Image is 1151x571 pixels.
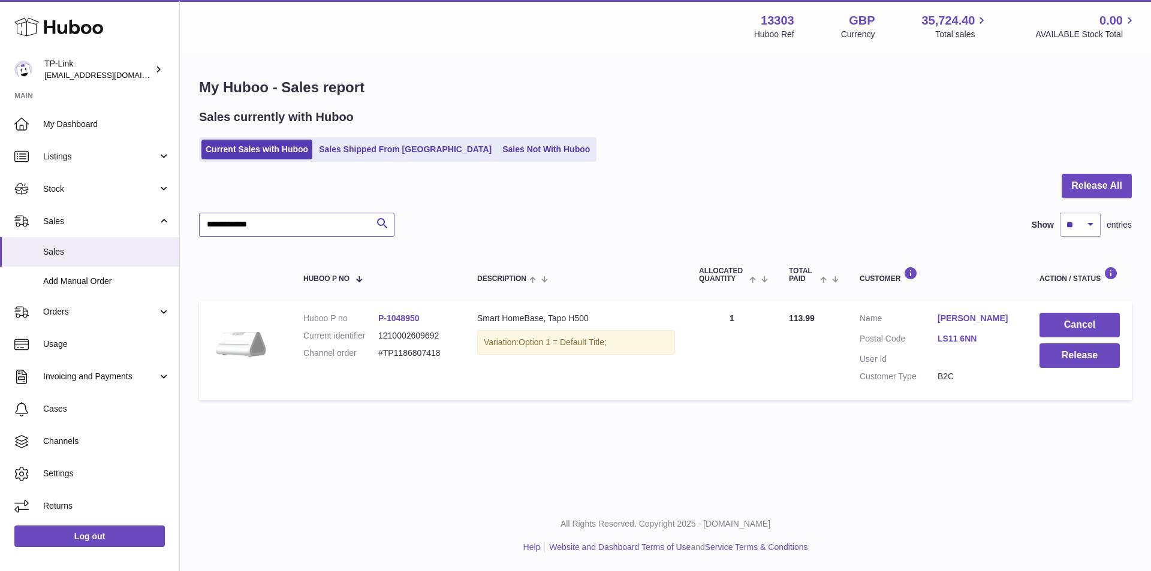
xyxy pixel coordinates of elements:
[1035,13,1137,40] a: 0.00 AVAILABLE Stock Total
[860,313,938,327] dt: Name
[43,436,170,447] span: Channels
[935,29,989,40] span: Total sales
[43,216,158,227] span: Sales
[44,58,152,81] div: TP-Link
[687,301,777,400] td: 1
[43,119,170,130] span: My Dashboard
[477,330,675,355] div: Variation:
[43,151,158,162] span: Listings
[43,246,170,258] span: Sales
[938,313,1016,324] a: [PERSON_NAME]
[1107,219,1132,231] span: entries
[189,518,1141,530] p: All Rights Reserved. Copyright 2025 - [DOMAIN_NAME]
[1039,313,1120,337] button: Cancel
[14,61,32,78] img: gaby.chen@tp-link.com
[315,140,496,159] a: Sales Shipped From [GEOGRAPHIC_DATA]
[938,333,1016,345] a: LS11 6NN
[199,109,354,125] h2: Sales currently with Huboo
[477,313,675,324] div: Smart HomeBase, Tapo H500
[860,267,1016,283] div: Customer
[938,371,1016,382] dd: B2C
[44,70,176,80] span: [EMAIL_ADDRESS][DOMAIN_NAME]
[303,330,378,342] dt: Current identifier
[789,313,815,323] span: 113.99
[1035,29,1137,40] span: AVAILABLE Stock Total
[201,140,312,159] a: Current Sales with Huboo
[43,183,158,195] span: Stock
[498,140,594,159] a: Sales Not With Huboo
[43,339,170,350] span: Usage
[43,468,170,479] span: Settings
[705,542,808,552] a: Service Terms & Conditions
[921,13,975,29] span: 35,724.40
[199,78,1132,97] h1: My Huboo - Sales report
[14,525,165,547] a: Log out
[43,403,170,415] span: Cases
[860,354,938,365] dt: User Id
[303,275,349,283] span: Huboo P no
[303,348,378,359] dt: Channel order
[921,13,989,40] a: 35,724.40 Total sales
[378,348,453,359] dd: #TP1186807418
[477,275,526,283] span: Description
[860,333,938,348] dt: Postal Code
[303,313,378,324] dt: Huboo P no
[43,371,158,382] span: Invoicing and Payments
[378,313,420,323] a: P-1048950
[549,542,691,552] a: Website and Dashboard Terms of Use
[1099,13,1123,29] span: 0.00
[519,337,607,347] span: Option 1 = Default Title;
[1032,219,1054,231] label: Show
[43,500,170,512] span: Returns
[754,29,794,40] div: Huboo Ref
[1062,174,1132,198] button: Release All
[841,29,875,40] div: Currency
[699,267,746,283] span: ALLOCATED Quantity
[545,542,807,553] li: and
[43,306,158,318] span: Orders
[523,542,541,552] a: Help
[43,276,170,287] span: Add Manual Order
[849,13,875,29] strong: GBP
[1039,343,1120,368] button: Release
[378,330,453,342] dd: 1210002609692
[860,371,938,382] dt: Customer Type
[211,313,271,373] img: listpage_large_20241231040602k.png
[789,267,817,283] span: Total paid
[761,13,794,29] strong: 13303
[1039,267,1120,283] div: Action / Status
